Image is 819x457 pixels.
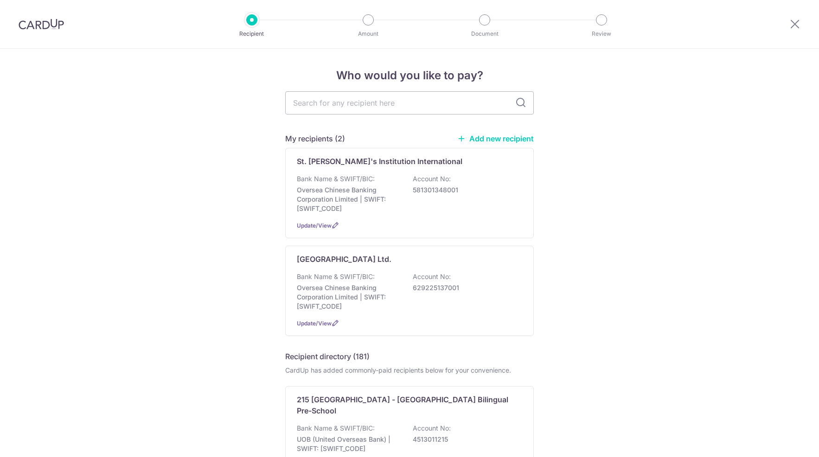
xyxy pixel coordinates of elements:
input: Search for any recipient here [285,91,534,114]
p: Document [450,29,519,38]
a: Update/View [297,320,332,327]
p: 215 [GEOGRAPHIC_DATA] - [GEOGRAPHIC_DATA] Bilingual Pre-School [297,394,511,416]
a: Update/View [297,222,332,229]
p: Amount [334,29,403,38]
h5: Recipient directory (181) [285,351,370,362]
p: Account No: [413,424,451,433]
h5: My recipients (2) [285,133,345,144]
p: Oversea Chinese Banking Corporation Limited | SWIFT: [SWIFT_CODE] [297,185,401,213]
p: Bank Name & SWIFT/BIC: [297,174,375,184]
p: 629225137001 [413,283,517,292]
p: Bank Name & SWIFT/BIC: [297,272,375,281]
a: Add new recipient [457,134,534,143]
p: UOB (United Overseas Bank) | SWIFT: [SWIFT_CODE] [297,435,401,453]
p: Oversea Chinese Banking Corporation Limited | SWIFT: [SWIFT_CODE] [297,283,401,311]
p: St. [PERSON_NAME]'s Institution International [297,156,462,167]
p: Account No: [413,272,451,281]
img: CardUp [19,19,64,30]
p: 581301348001 [413,185,517,195]
p: Bank Name & SWIFT/BIC: [297,424,375,433]
p: Review [567,29,636,38]
p: Recipient [218,29,286,38]
h4: Who would you like to pay? [285,67,534,84]
div: CardUp has added commonly-paid recipients below for your convenience. [285,366,534,375]
p: Account No: [413,174,451,184]
p: [GEOGRAPHIC_DATA] Ltd. [297,254,391,265]
p: 4513011215 [413,435,517,444]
